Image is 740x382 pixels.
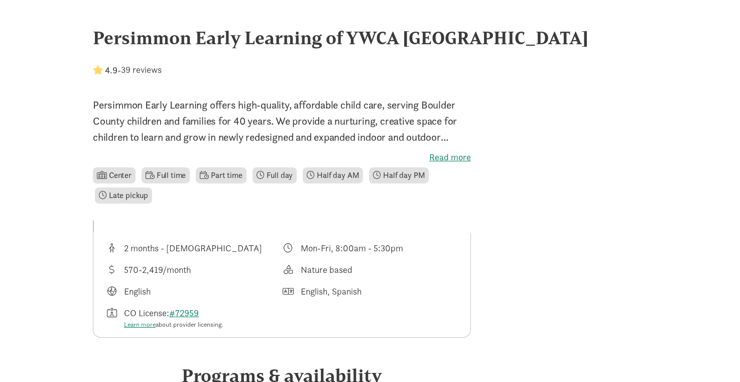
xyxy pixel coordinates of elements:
[93,167,136,183] li: Center
[105,263,282,276] div: Average tuition for this program
[282,241,459,255] div: Class schedule
[93,24,647,51] div: Persimmon Early Learning of YWCA [GEOGRAPHIC_DATA]
[169,307,199,319] a: #72959
[196,167,246,183] li: Part time
[105,241,282,255] div: Age range for children that this provider cares for
[93,63,162,77] div: -
[93,151,471,163] label: Read more
[124,284,151,298] div: English
[95,187,152,204] li: Late pickup
[301,263,352,276] div: Nature based
[124,306,223,330] div: CO License:
[282,263,459,276] div: This provider's education philosophy
[105,64,117,76] strong: 4.9
[124,241,262,255] div: 2 months - [DEMOGRAPHIC_DATA]
[253,167,297,183] li: Full day
[105,306,282,330] div: License number
[93,97,471,145] p: Persimmon Early Learning offers high-quality, affordable child care, serving Boulder County child...
[124,320,223,330] div: about provider licensing.
[282,284,459,298] div: Languages spoken
[301,284,361,298] div: English, Spanish
[124,320,156,329] a: Learn more
[301,241,403,255] div: Mon-Fri, 8:00am - 5:30pm
[369,167,429,183] li: Half day PM
[142,167,190,183] li: Full time
[105,284,282,298] div: Languages taught
[124,263,191,276] div: 570-2,419/month
[303,167,363,183] li: Half day AM
[121,64,162,75] profile-button-reviews: 39 reviews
